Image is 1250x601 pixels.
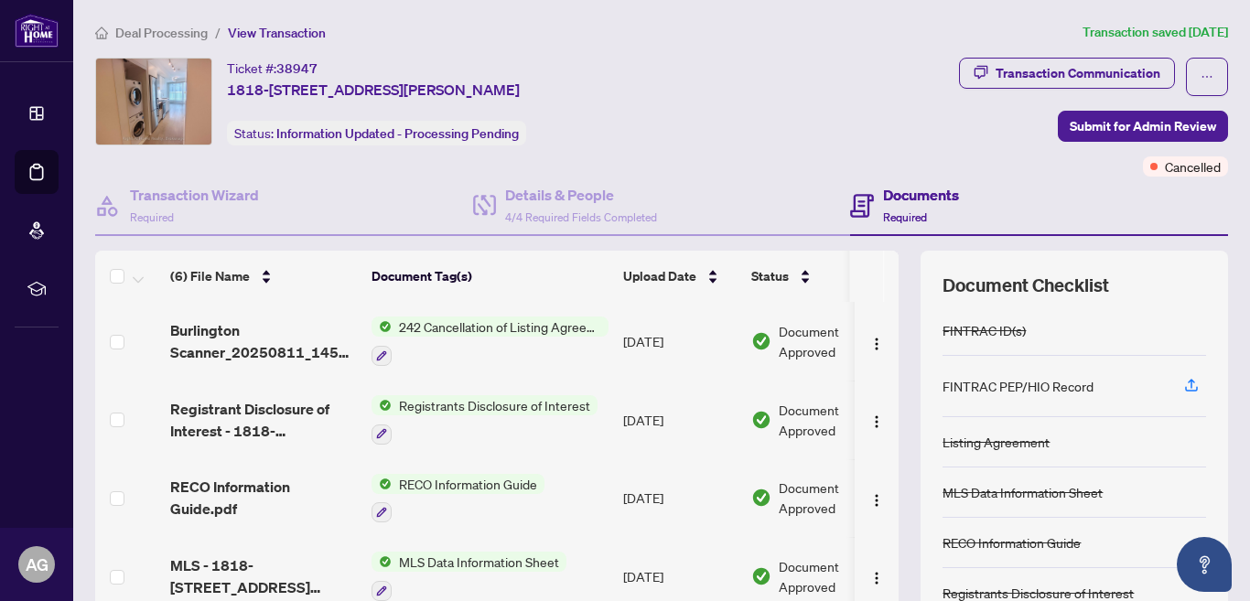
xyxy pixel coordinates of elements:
[959,58,1175,89] button: Transaction Communication
[779,321,892,361] span: Document Approved
[170,398,357,442] span: Registrant Disclosure of Interest - 1818-[STREET_ADDRESS][PERSON_NAME]pdf
[372,474,392,494] img: Status Icon
[623,266,696,286] span: Upload Date
[392,317,609,337] span: 242 Cancellation of Listing Agreement - Authority to Offer for Sale
[163,251,364,302] th: (6) File Name
[751,266,789,286] span: Status
[1070,112,1216,141] span: Submit for Admin Review
[779,478,892,518] span: Document Approved
[228,25,326,41] span: View Transaction
[744,251,900,302] th: Status
[883,210,927,224] span: Required
[372,395,598,445] button: Status IconRegistrants Disclosure of Interest
[616,459,744,538] td: [DATE]
[943,273,1109,298] span: Document Checklist
[943,482,1103,502] div: MLS Data Information Sheet
[96,59,211,145] img: IMG-C12213587_1.jpg
[869,571,884,585] img: Logo
[862,562,891,591] button: Logo
[1083,22,1228,43] article: Transaction saved [DATE]
[883,184,959,206] h4: Documents
[751,488,771,508] img: Document Status
[996,59,1160,88] div: Transaction Communication
[943,376,1094,396] div: FINTRAC PEP/HIO Record
[751,566,771,586] img: Document Status
[779,556,892,596] span: Document Approved
[364,251,616,302] th: Document Tag(s)
[616,302,744,381] td: [DATE]
[616,381,744,459] td: [DATE]
[276,125,519,142] span: Information Updated - Processing Pending
[505,184,657,206] h4: Details & People
[779,400,892,440] span: Document Approved
[372,317,609,366] button: Status Icon242 Cancellation of Listing Agreement - Authority to Offer for Sale
[372,474,544,523] button: Status IconRECO Information Guide
[227,58,318,79] div: Ticket #:
[170,319,357,363] span: Burlington Scanner_20250811_145603.pdf
[616,251,744,302] th: Upload Date
[115,25,208,41] span: Deal Processing
[869,337,884,351] img: Logo
[227,121,526,145] div: Status:
[751,410,771,430] img: Document Status
[372,552,392,572] img: Status Icon
[869,493,884,508] img: Logo
[95,27,108,39] span: home
[372,552,566,601] button: Status IconMLS Data Information Sheet
[943,320,1026,340] div: FINTRAC ID(s)
[943,432,1050,452] div: Listing Agreement
[26,552,48,577] span: AG
[869,414,884,429] img: Logo
[862,405,891,435] button: Logo
[276,60,318,77] span: 38947
[392,395,598,415] span: Registrants Disclosure of Interest
[130,184,259,206] h4: Transaction Wizard
[1058,111,1228,142] button: Submit for Admin Review
[862,327,891,356] button: Logo
[215,22,221,43] li: /
[1177,537,1232,592] button: Open asap
[15,14,59,48] img: logo
[372,317,392,337] img: Status Icon
[170,554,357,598] span: MLS - 1818-[STREET_ADDRESS][PERSON_NAME] - RELIST.pdf
[505,210,657,224] span: 4/4 Required Fields Completed
[392,474,544,494] span: RECO Information Guide
[130,210,174,224] span: Required
[227,79,520,101] span: 1818-[STREET_ADDRESS][PERSON_NAME]
[751,331,771,351] img: Document Status
[1201,70,1213,83] span: ellipsis
[392,552,566,572] span: MLS Data Information Sheet
[372,395,392,415] img: Status Icon
[170,266,250,286] span: (6) File Name
[862,483,891,512] button: Logo
[170,476,357,520] span: RECO Information Guide.pdf
[1165,156,1221,177] span: Cancelled
[943,532,1081,553] div: RECO Information Guide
